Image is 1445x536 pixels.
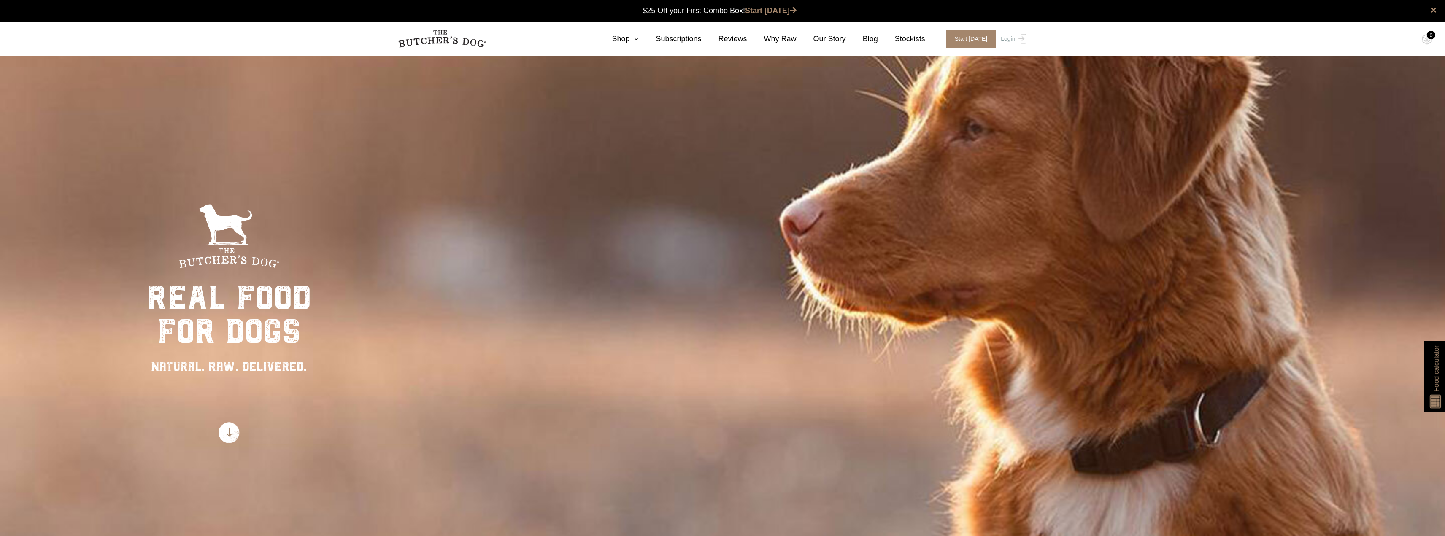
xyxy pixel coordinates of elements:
a: close [1431,5,1437,15]
a: Shop [595,33,639,45]
div: real food for dogs [147,281,311,348]
a: Why Raw [747,33,797,45]
a: Login [999,30,1026,48]
img: TBD_Cart-Empty.png [1422,34,1432,45]
a: Start [DATE] [745,6,797,15]
a: Start [DATE] [938,30,999,48]
div: NATURAL. RAW. DELIVERED. [147,357,311,376]
span: Start [DATE] [946,30,996,48]
a: Blog [846,33,878,45]
a: Reviews [702,33,747,45]
a: Subscriptions [639,33,701,45]
div: 0 [1427,31,1435,39]
a: Stockists [878,33,925,45]
a: Our Story [797,33,846,45]
span: Food calculator [1431,345,1441,391]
